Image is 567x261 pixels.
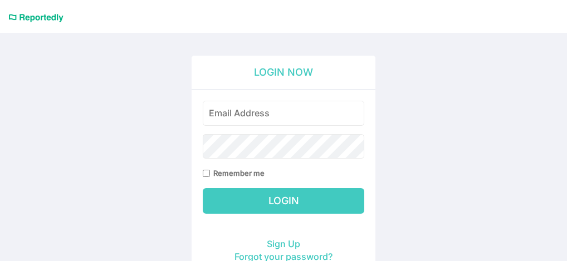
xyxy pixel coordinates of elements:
[192,56,375,90] h2: Login Now
[267,238,300,249] a: Sign Up
[213,168,265,179] label: Remember me
[203,101,364,126] input: Email Address
[8,8,64,27] a: Reportedly
[203,188,364,214] input: Login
